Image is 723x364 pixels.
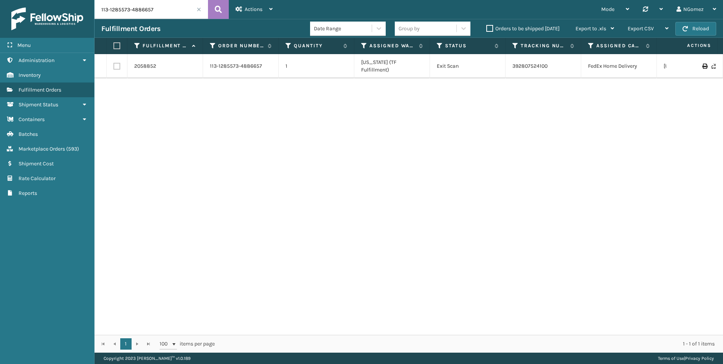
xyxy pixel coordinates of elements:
[245,6,262,12] span: Actions
[576,25,606,32] span: Export to .xls
[134,62,156,70] a: 2058852
[685,356,714,361] a: Privacy Policy
[294,42,340,49] label: Quantity
[19,160,54,167] span: Shipment Cost
[663,39,716,52] span: Actions
[601,6,614,12] span: Mode
[143,42,188,49] label: Fulfillment Order Id
[279,54,354,78] td: 1
[120,338,132,350] a: 1
[658,353,714,364] div: |
[19,72,41,78] span: Inventory
[19,57,54,64] span: Administration
[596,42,642,49] label: Assigned Carrier Service
[430,54,506,78] td: Exit Scan
[19,131,38,137] span: Batches
[628,25,654,32] span: Export CSV
[11,8,83,30] img: logo
[711,64,716,69] i: Never Shipped
[160,338,215,350] span: items per page
[521,42,566,49] label: Tracking Number
[581,54,657,78] td: FedEx Home Delivery
[19,101,58,108] span: Shipment Status
[399,25,420,33] div: Group by
[160,340,171,348] span: 100
[104,353,191,364] p: Copyright 2023 [PERSON_NAME]™ v 1.0.189
[369,42,415,49] label: Assigned Warehouse
[702,64,707,69] i: Print Label
[225,340,715,348] div: 1 - 1 of 1 items
[210,62,262,70] a: 113-1285573-4886657
[101,24,160,33] h3: Fulfillment Orders
[66,146,79,152] span: ( 593 )
[19,190,37,196] span: Reports
[19,175,56,182] span: Rate Calculator
[354,54,430,78] td: [US_STATE] (TF Fulfillment)
[218,42,264,49] label: Order Number
[19,146,65,152] span: Marketplace Orders
[19,116,45,123] span: Containers
[19,87,61,93] span: Fulfillment Orders
[658,356,684,361] a: Terms of Use
[675,22,716,36] button: Reload
[17,42,31,48] span: Menu
[486,25,560,32] label: Orders to be shipped [DATE]
[512,63,548,69] a: 392807524100
[445,42,491,49] label: Status
[314,25,372,33] div: Date Range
